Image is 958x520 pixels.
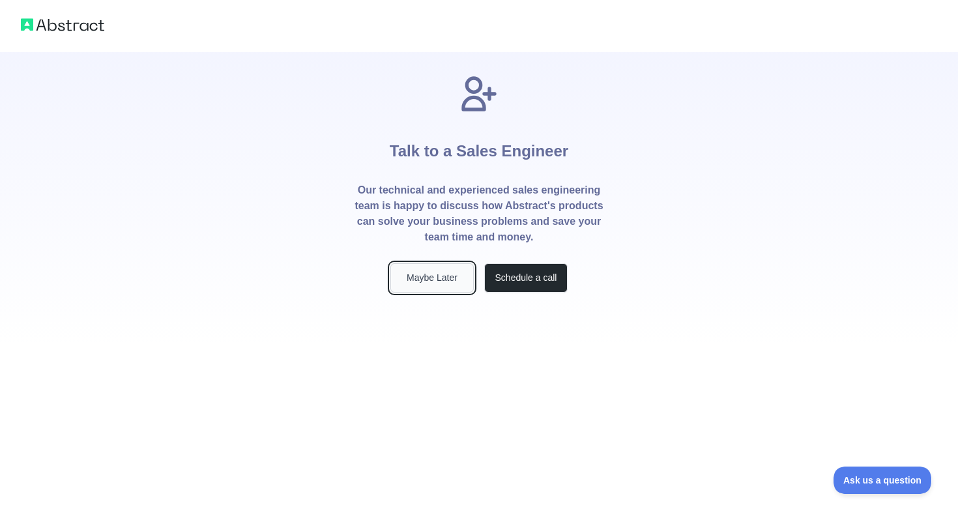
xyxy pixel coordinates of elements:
button: Maybe Later [390,263,474,293]
p: Our technical and experienced sales engineering team is happy to discuss how Abstract's products ... [354,182,604,245]
h1: Talk to a Sales Engineer [390,115,568,182]
iframe: Toggle Customer Support [834,467,932,494]
img: Abstract logo [21,16,104,34]
button: Schedule a call [484,263,568,293]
